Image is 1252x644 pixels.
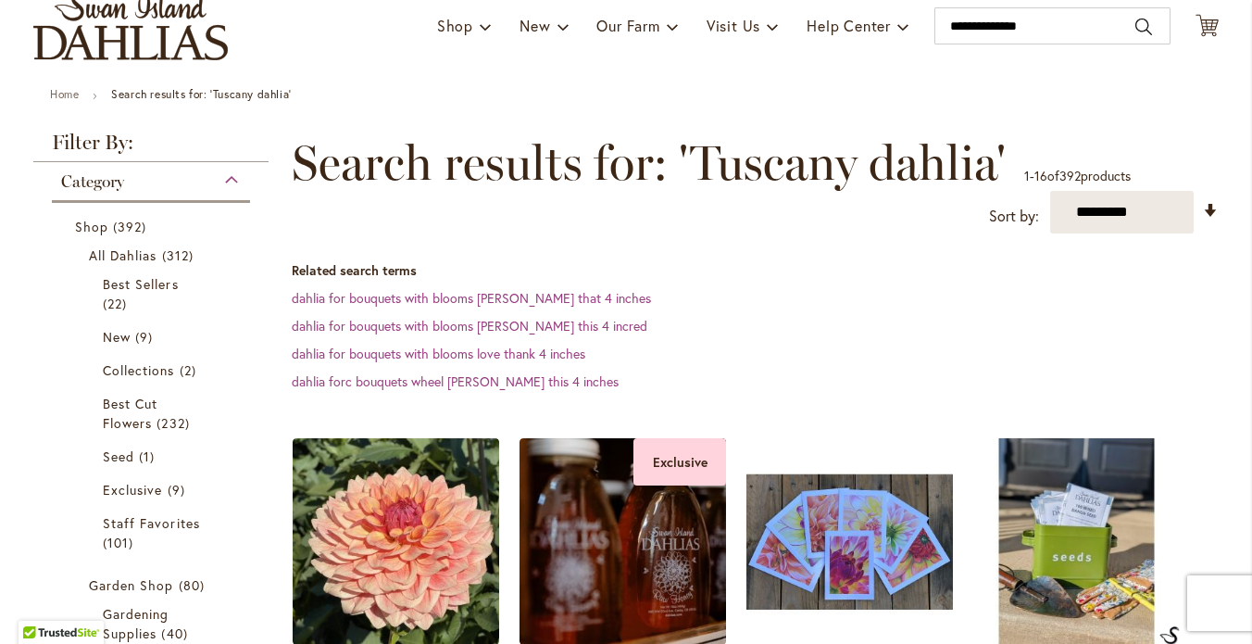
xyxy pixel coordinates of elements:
span: 16 [1034,167,1047,184]
span: 1 [139,447,159,466]
span: Search results for: 'Tuscany dahlia' [292,135,1006,191]
span: New [103,328,131,346]
span: 80 [179,575,209,595]
strong: Filter By: [33,133,269,162]
span: 392 [113,217,151,236]
span: Staff Favorites [103,514,200,532]
a: Best Sellers [103,274,204,313]
a: Gardening Supplies [103,604,204,643]
p: - of products [1024,161,1131,191]
span: Shop [437,16,473,35]
span: 40 [161,624,192,643]
strong: Search results for: 'Tuscany dahlia' [111,87,292,101]
label: Sort by: [989,199,1039,234]
span: 101 [103,533,138,552]
a: Garden Shop [89,575,218,595]
span: Seed [103,448,134,465]
span: Best Sellers [103,275,179,293]
span: 232 [156,413,194,433]
a: dahlia for bouquets with blooms [PERSON_NAME] this 4 incred [292,317,647,335]
span: Category [61,171,124,192]
dt: Related search terms [292,261,1219,280]
a: Exclusive [103,480,204,499]
a: Collections [103,360,204,380]
a: Shop [75,217,232,236]
span: 1 [1024,167,1030,184]
span: Garden Shop [89,576,174,594]
span: Exclusive [103,481,162,499]
a: dahlia for bouquets with blooms love thank 4 inches [292,345,585,362]
span: Shop [75,218,108,235]
span: Help Center [807,16,891,35]
a: Seed [103,447,204,466]
span: Visit Us [707,16,760,35]
span: Collections [103,361,175,379]
a: New [103,327,204,347]
a: dahlia for bouquets with blooms [PERSON_NAME] that 4 inches [292,289,651,307]
a: Home [50,87,79,101]
a: Best Cut Flowers [103,394,204,433]
div: Exclusive [633,438,726,486]
span: Gardening Supplies [103,605,169,642]
iframe: Launch Accessibility Center [14,578,66,630]
a: All Dahlias [89,246,218,265]
span: 22 [103,294,131,313]
a: dahlia forc bouquets wheel [PERSON_NAME] this 4 inches [292,373,619,390]
span: 9 [135,327,157,347]
span: 392 [1059,167,1081,184]
span: 2 [180,360,201,380]
span: Our Farm [596,16,659,35]
span: All Dahlias [89,246,157,264]
span: 312 [162,246,198,265]
span: Best Cut Flowers [103,395,157,432]
a: Staff Favorites [103,513,204,552]
span: 9 [168,480,190,499]
span: New [520,16,550,35]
